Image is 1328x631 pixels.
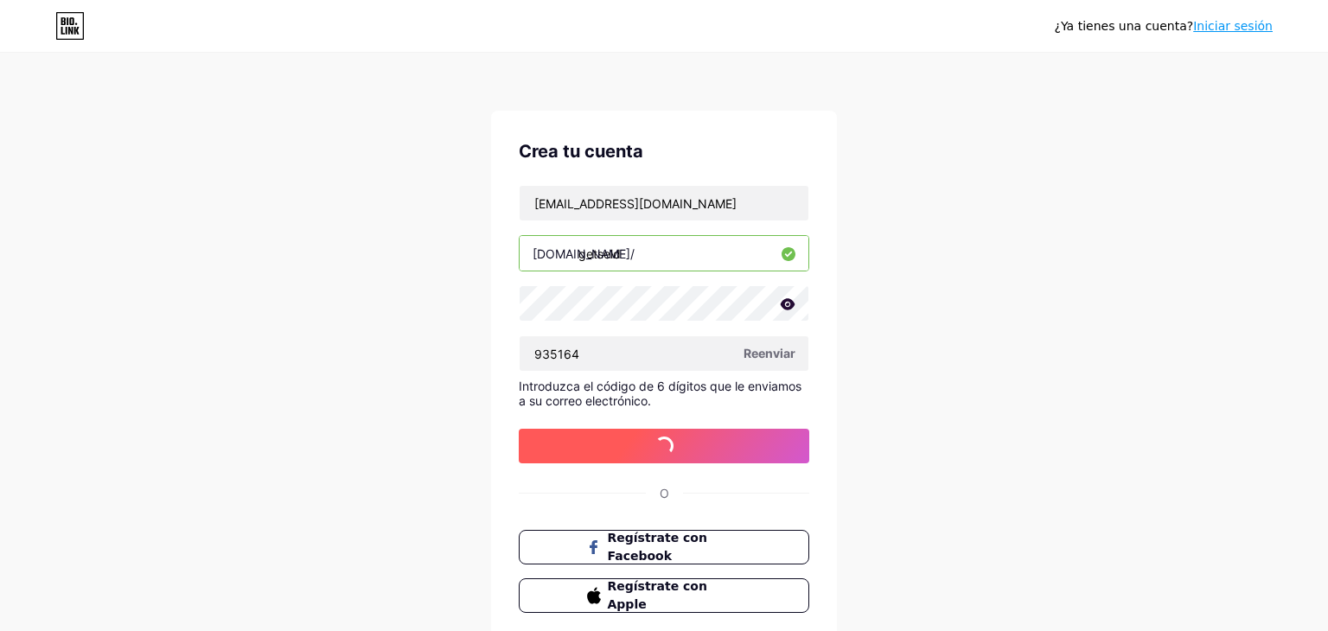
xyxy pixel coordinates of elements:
button: Regístrate con Apple [519,578,809,613]
font: Regístrate con Facebook [608,531,707,563]
font: ¿Ya tienes una cuenta? [1055,19,1194,33]
font: O [660,486,669,500]
font: [DOMAIN_NAME]/ [533,246,635,261]
button: Regístrate con Facebook [519,530,809,564]
font: Reenviar [744,346,795,360]
input: Pegar el código de inicio de sesión [520,336,808,371]
input: Correo electrónico [520,186,808,220]
font: Crea tu cuenta [519,141,643,162]
font: Introduzca el código de 6 dígitos que le enviamos a su correo electrónico. [519,379,801,408]
input: nombre de usuario [520,236,808,271]
a: Iniciar sesión [1193,19,1273,33]
font: Regístrate con Apple [608,579,707,611]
